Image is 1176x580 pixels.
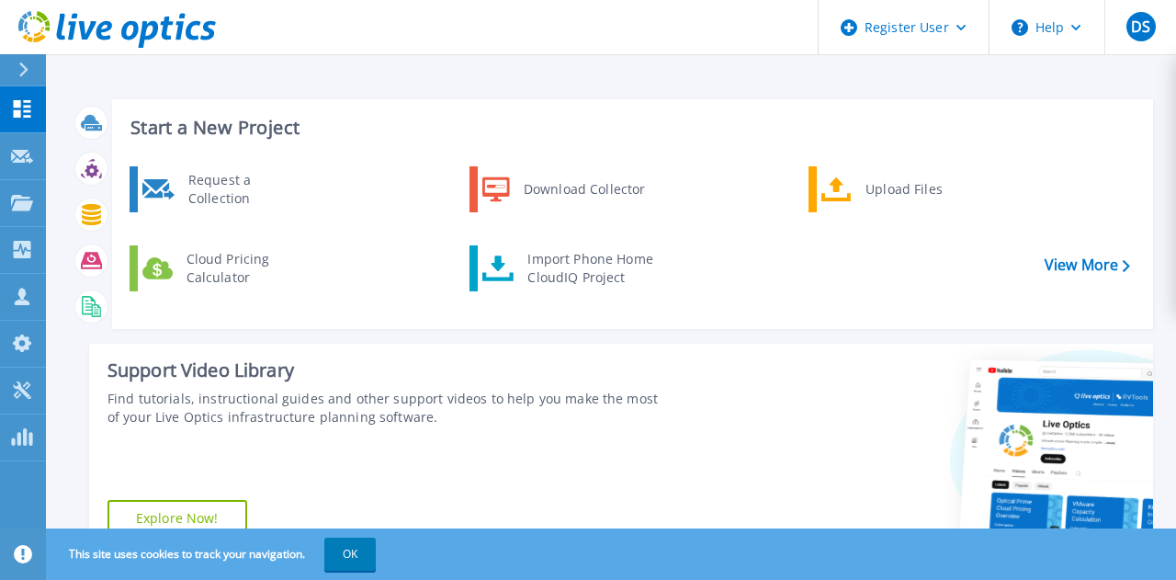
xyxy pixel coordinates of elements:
div: Download Collector [514,171,653,208]
div: Find tutorials, instructional guides and other support videos to help you make the most of your L... [107,390,661,426]
span: This site uses cookies to track your navigation. [51,538,376,571]
a: Explore Now! [107,500,247,537]
a: View More [1045,256,1130,274]
a: Upload Files [808,166,997,212]
a: Cloud Pricing Calculator [130,245,318,291]
div: Request a Collection [179,171,313,208]
div: Import Phone Home CloudIQ Project [518,250,661,287]
div: Upload Files [856,171,992,208]
div: Cloud Pricing Calculator [177,250,313,287]
a: Download Collector [469,166,658,212]
div: Support Video Library [107,358,661,382]
button: OK [324,538,376,571]
h3: Start a New Project [130,118,1129,138]
a: Request a Collection [130,166,318,212]
span: DS [1131,19,1150,34]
